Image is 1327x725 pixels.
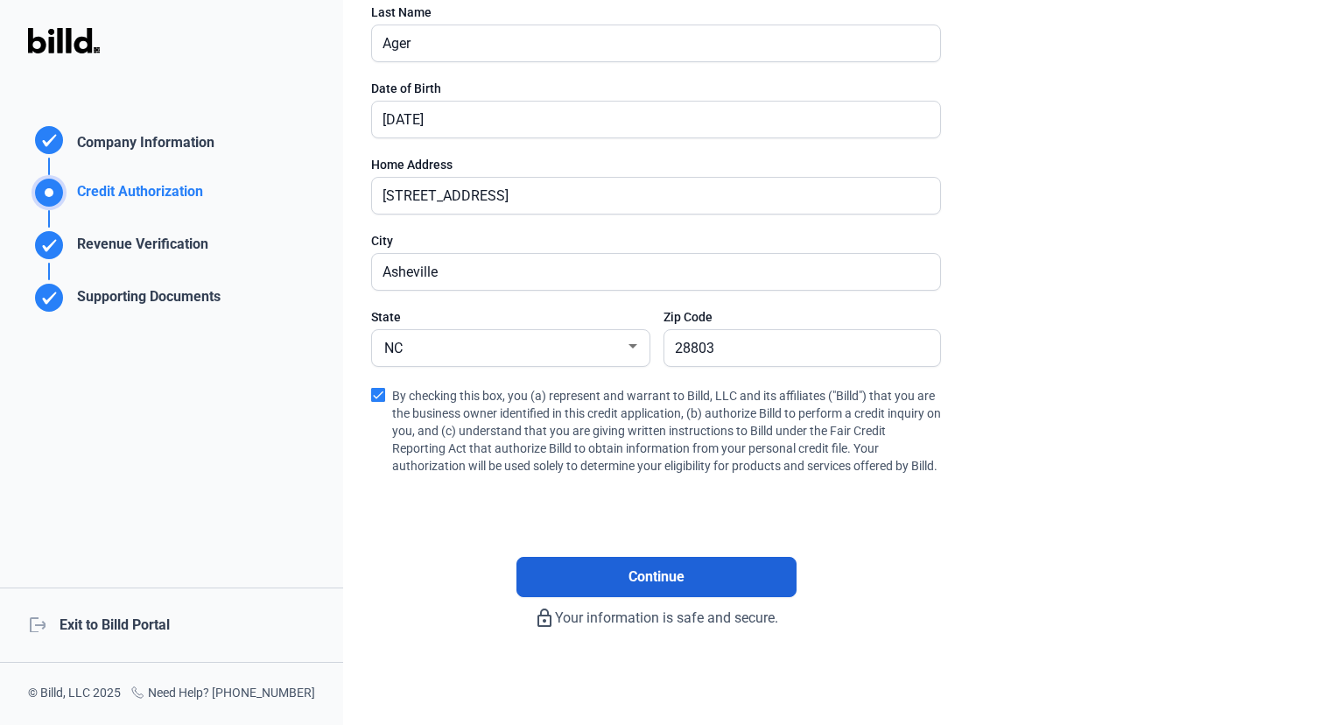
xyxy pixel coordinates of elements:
button: Continue [516,557,797,597]
div: Your information is safe and secure. [371,597,941,629]
span: Continue [628,567,685,588]
span: By checking this box, you (a) represent and warrant to Billd, LLC and its affiliates ("Billd") th... [392,384,941,475]
mat-icon: logout [28,615,46,632]
div: Zip Code [663,308,941,326]
div: Company Information [70,132,214,158]
div: Supporting Documents [70,286,221,315]
div: City [371,232,941,250]
mat-icon: lock_outline [534,608,555,629]
div: Last Name [371,4,941,21]
div: Date of Birth [371,80,941,97]
div: Credit Authorization [70,181,203,210]
div: Home Address [371,156,941,173]
div: State [371,308,649,326]
div: © Billd, LLC 2025 [28,684,121,704]
img: Billd Logo [28,28,100,53]
span: NC [384,340,403,356]
div: Revenue Verification [70,234,208,263]
div: Need Help? [PHONE_NUMBER] [130,684,315,704]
